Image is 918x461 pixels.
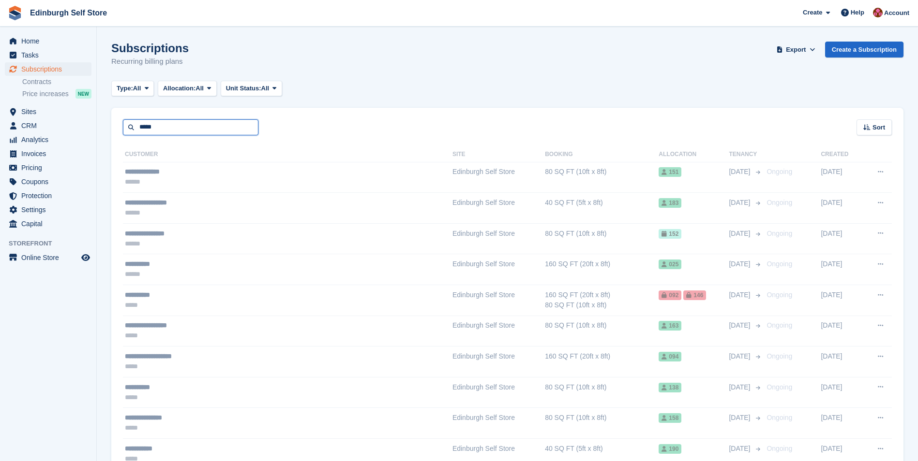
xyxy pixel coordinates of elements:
[803,8,822,17] span: Create
[786,45,806,55] span: Export
[5,189,91,202] a: menu
[5,251,91,264] a: menu
[75,89,91,99] div: NEW
[8,6,22,20] img: stora-icon-8386f47178a22dfd0bd8f6a31ec36ba5ce8667c1dd55bd0f319d3a0aa187defe.svg
[21,189,79,202] span: Protection
[21,119,79,132] span: CRM
[5,105,91,118] a: menu
[21,251,79,264] span: Online Store
[775,42,817,58] button: Export
[21,161,79,174] span: Pricing
[5,119,91,132] a: menu
[22,89,69,99] span: Price increases
[22,88,91,99] a: Price increases NEW
[5,147,91,160] a: menu
[111,56,189,67] p: Recurring billing plans
[884,8,909,18] span: Account
[851,8,864,17] span: Help
[5,217,91,230] a: menu
[21,217,79,230] span: Capital
[5,48,91,62] a: menu
[21,133,79,146] span: Analytics
[5,175,91,188] a: menu
[21,175,79,188] span: Coupons
[825,42,903,58] a: Create a Subscription
[9,239,96,248] span: Storefront
[26,5,111,21] a: Edinburgh Self Store
[21,147,79,160] span: Invoices
[21,105,79,118] span: Sites
[21,203,79,216] span: Settings
[21,62,79,76] span: Subscriptions
[5,161,91,174] a: menu
[5,34,91,48] a: menu
[5,203,91,216] a: menu
[5,62,91,76] a: menu
[5,133,91,146] a: menu
[21,48,79,62] span: Tasks
[22,77,91,86] a: Contracts
[873,8,883,17] img: Lucy Michalec
[80,252,91,263] a: Preview store
[21,34,79,48] span: Home
[111,42,189,55] h1: Subscriptions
